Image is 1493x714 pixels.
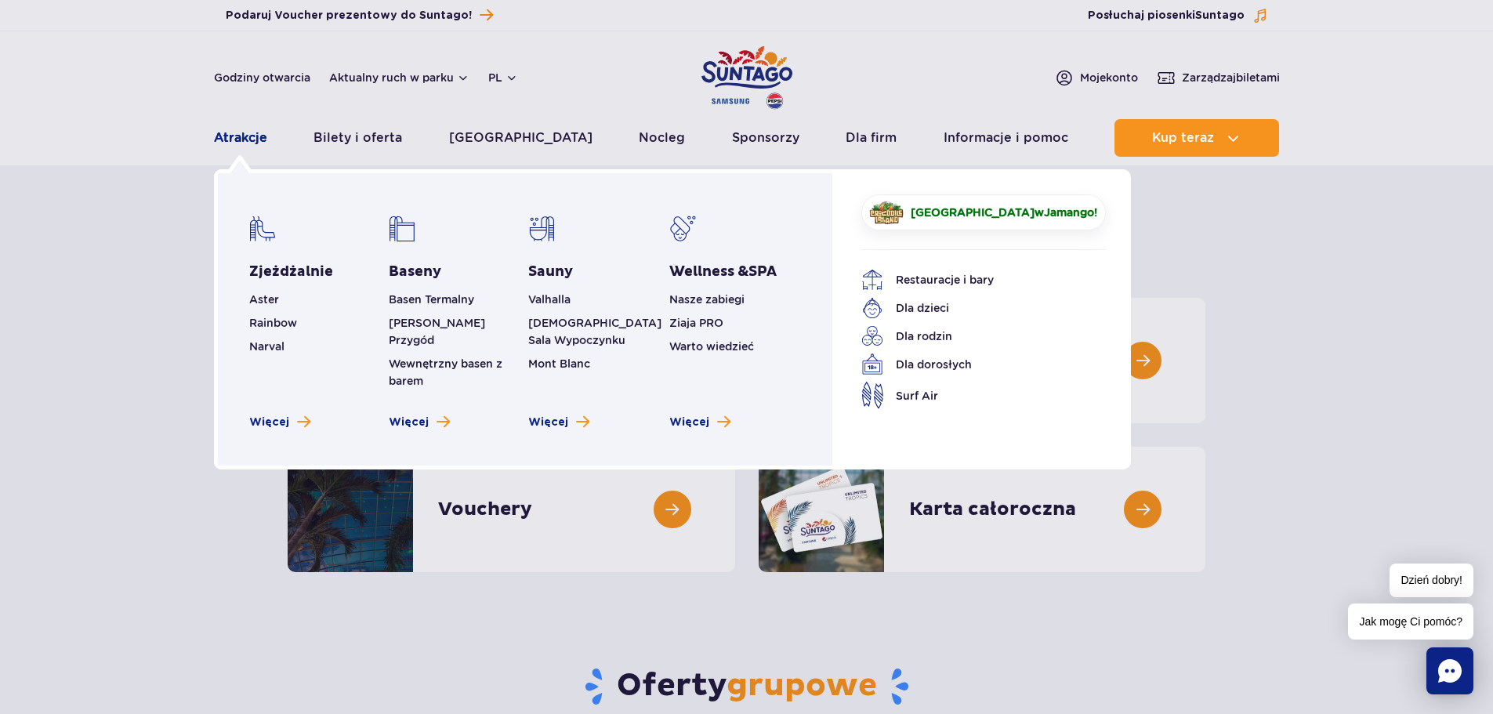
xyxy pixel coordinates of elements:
span: Więcej [528,415,568,430]
a: Nasze zabiegi [669,293,745,306]
span: Surf Air [896,387,938,404]
a: Mojekonto [1055,68,1138,87]
a: Wewnętrzny basen z barem [389,357,502,387]
a: [PERSON_NAME] Przygód [389,317,485,346]
a: Sauny [528,263,573,281]
span: Więcej [389,415,429,430]
a: Rainbow [249,317,297,329]
span: Zarządzaj biletami [1182,70,1280,85]
a: Warto wiedzieć [669,340,754,353]
a: Bilety i oferta [313,119,402,157]
span: Moje konto [1080,70,1138,85]
a: Dla rodzin [861,325,1082,347]
button: pl [488,70,518,85]
span: Więcej [669,415,709,430]
span: Dzień dobry! [1390,564,1473,597]
div: Chat [1426,647,1473,694]
a: Informacje i pomoc [944,119,1068,157]
a: [GEOGRAPHIC_DATA] [449,119,592,157]
span: Jamango [1044,206,1094,219]
a: Dla dorosłych [861,353,1082,375]
a: Aster [249,293,279,306]
a: Surf Air [861,382,1082,409]
a: Narval [249,340,284,353]
a: Zobacz więcej saun [528,415,589,430]
a: Baseny [389,263,441,281]
button: Aktualny ruch w parku [329,71,469,84]
a: [GEOGRAPHIC_DATA]wJamango! [861,194,1106,230]
span: SPA [748,263,777,281]
span: Jak mogę Ci pomóc? [1348,603,1473,640]
span: w ! [911,205,1098,220]
a: Basen Termalny [389,293,474,306]
span: Więcej [249,415,289,430]
a: Mont Blanc [528,357,590,370]
a: Restauracje i bary [861,269,1082,291]
a: Valhalla [528,293,571,306]
button: Kup teraz [1114,119,1279,157]
a: Nocleg [639,119,685,157]
a: Zarządzajbiletami [1157,68,1280,87]
a: Sponsorzy [732,119,799,157]
a: Dla dzieci [861,297,1082,319]
span: Wellness & [669,263,777,281]
a: [DEMOGRAPHIC_DATA] Sala Wypoczynku [528,317,661,346]
a: Zobacz więcej basenów [389,415,450,430]
a: Ziaja PRO [669,317,723,329]
a: Dla firm [846,119,897,157]
a: Zjeżdżalnie [249,263,333,281]
a: Wellness &SPA [669,263,777,281]
a: Godziny otwarcia [214,70,310,85]
span: Kup teraz [1152,131,1214,145]
span: [GEOGRAPHIC_DATA] [911,206,1035,219]
a: Atrakcje [214,119,267,157]
a: Zobacz więcej Wellness & SPA [669,415,730,430]
a: Zobacz więcej zjeżdżalni [249,415,310,430]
